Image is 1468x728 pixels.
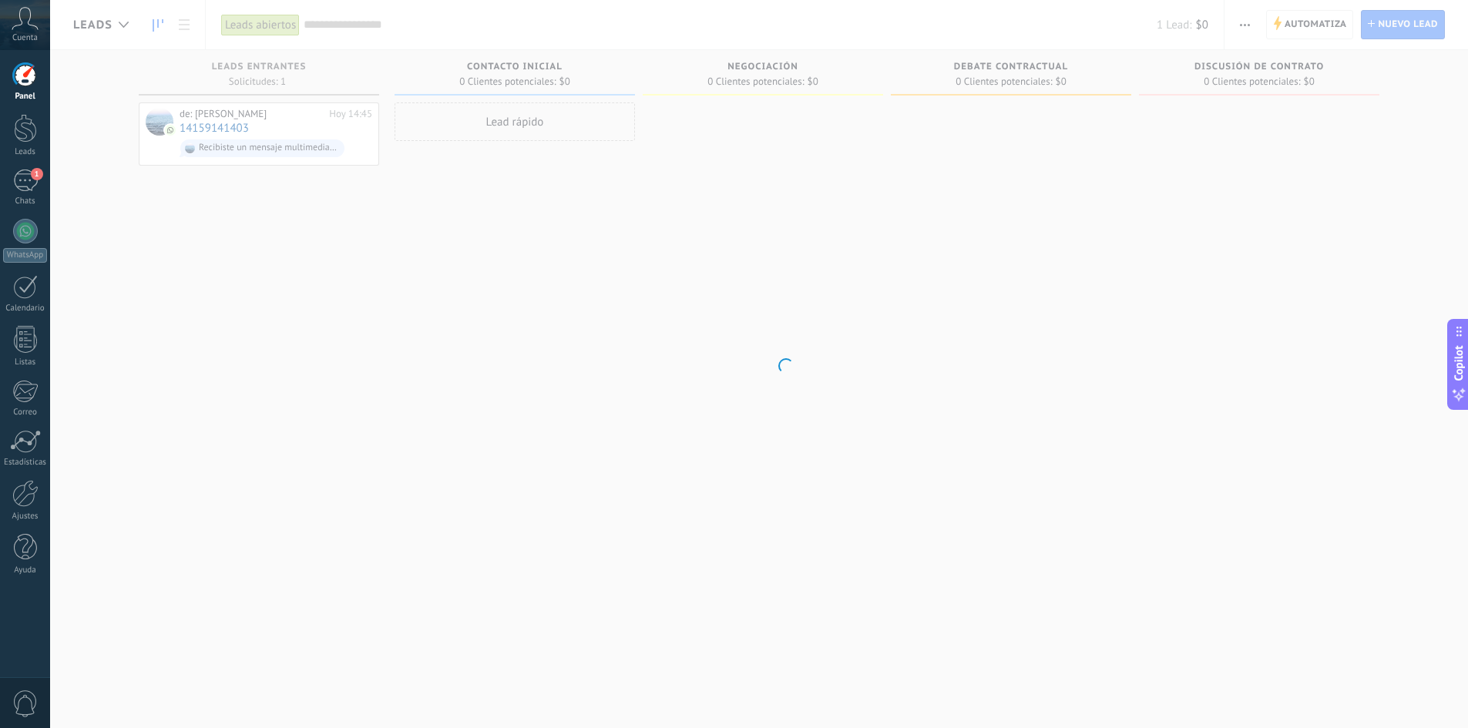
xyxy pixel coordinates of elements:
[3,512,48,522] div: Ajustes
[1451,345,1466,381] span: Copilot
[3,408,48,418] div: Correo
[3,248,47,263] div: WhatsApp
[3,357,48,367] div: Listas
[3,458,48,468] div: Estadísticas
[3,565,48,575] div: Ayuda
[12,33,38,43] span: Cuenta
[31,168,43,180] span: 1
[3,92,48,102] div: Panel
[3,196,48,206] div: Chats
[3,147,48,157] div: Leads
[3,304,48,314] div: Calendario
